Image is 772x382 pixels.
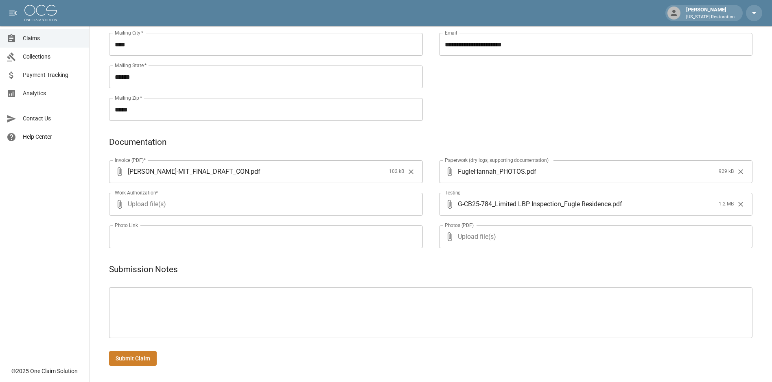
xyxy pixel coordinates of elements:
span: FugleHannah_PHOTOS [458,167,525,176]
span: Collections [23,52,83,61]
span: [PERSON_NAME]-MIT_FINAL_DRAFT_CON [128,167,249,176]
label: Photos (PDF) [445,222,474,229]
label: Mailing State [115,62,147,69]
span: Help Center [23,133,83,141]
span: . pdf [611,199,622,209]
span: 929 kB [719,168,734,176]
div: © 2025 One Claim Solution [11,367,78,375]
label: Paperwork (dry logs, supporting documentation) [445,157,549,164]
button: open drawer [5,5,21,21]
button: Clear [405,166,417,178]
span: Claims [23,34,83,43]
p: [US_STATE] Restoration [686,14,735,21]
label: Testing [445,189,461,196]
span: Upload file(s) [458,225,731,248]
span: Analytics [23,89,83,98]
label: Email [445,29,457,36]
span: Contact Us [23,114,83,123]
span: Upload file(s) [128,193,401,216]
label: Work Authorization* [115,189,158,196]
span: . pdf [249,167,260,176]
div: [PERSON_NAME] [683,6,738,20]
label: Photo Link [115,222,138,229]
span: . pdf [525,167,536,176]
button: Clear [735,166,747,178]
span: 1.2 MB [719,200,734,208]
img: ocs-logo-white-transparent.png [24,5,57,21]
label: Mailing Zip [115,94,142,101]
button: Submit Claim [109,351,157,366]
span: Payment Tracking [23,71,83,79]
span: 102 kB [389,168,404,176]
span: G-CB25-784_Limited LBP Inspection_Fugle Residence [458,199,611,209]
label: Mailing City [115,29,144,36]
label: Invoice (PDF)* [115,157,146,164]
button: Clear [735,198,747,210]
